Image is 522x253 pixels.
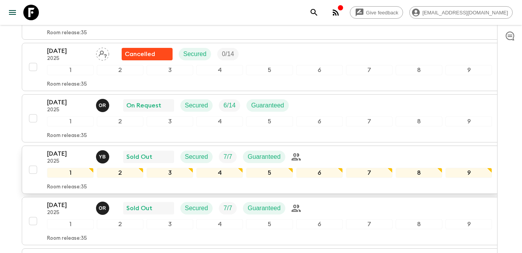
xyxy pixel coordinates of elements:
button: [DATE]2025Assign pack leaderFlash Pack cancellationSecuredTrip Fill123456789Room release:35 [22,43,501,91]
button: [DATE]2025Oscar RinconOn RequestSecuredTrip FillGuaranteed123456789Room release:35 [22,94,501,142]
div: 3 [147,65,193,75]
p: Room release: 35 [47,184,87,190]
p: [DATE] [47,200,90,210]
p: Room release: 35 [47,235,87,242]
a: Give feedback [350,6,403,19]
button: menu [5,5,20,20]
div: 9 [445,168,492,178]
p: Secured [185,204,208,213]
div: 5 [246,219,293,229]
p: 2025 [47,158,90,165]
p: Y B [99,154,106,160]
div: Trip Fill [217,48,239,60]
p: Secured [183,49,207,59]
div: Secured [180,202,213,214]
p: Secured [185,101,208,110]
p: Cancelled [125,49,155,59]
p: Guaranteed [248,152,281,162]
div: 6 [296,65,343,75]
p: 2025 [47,107,90,113]
span: Give feedback [362,10,403,16]
div: 2 [97,219,143,229]
div: Trip Fill [219,99,240,112]
div: 2 [97,168,143,178]
div: 9 [445,65,492,75]
div: 7 [346,116,393,126]
div: 4 [196,65,243,75]
button: [DATE]2025Yohan BayonaSold OutSecuredTrip FillGuaranteed123456789Room release:35 [22,146,501,194]
div: 2 [97,65,143,75]
span: Assign pack leader [96,50,109,56]
div: 1 [47,168,94,178]
div: Private Group [292,204,301,213]
p: 2025 [47,56,90,62]
span: Oscar Rincon [96,101,111,107]
div: Trip Fill [219,151,237,163]
button: [DATE]2025Oscar RinconSold OutSecuredTrip FillGuaranteed123456789Room release:35 [22,197,501,245]
p: [DATE] [47,98,90,107]
div: 9 [445,116,492,126]
div: Trip Fill [219,202,237,214]
div: Secured [179,48,211,60]
button: OR [96,99,111,112]
p: Guaranteed [251,101,284,110]
button: OR [96,202,111,215]
div: 6 [296,219,343,229]
p: Sold Out [126,204,152,213]
div: 5 [246,168,293,178]
p: Room release: 35 [47,81,87,88]
div: Secured [180,151,213,163]
div: 8 [396,219,442,229]
p: Sold Out [126,152,152,162]
div: 4 [196,116,243,126]
div: 8 [396,65,442,75]
p: 2025 [47,210,90,216]
div: 3 [147,219,193,229]
div: 9 [445,219,492,229]
span: Oscar Rincon [96,204,111,210]
p: [DATE] [47,46,90,56]
div: 8 [396,116,442,126]
div: Secured [180,99,213,112]
span: Yohan Bayona [96,153,111,159]
p: O R [99,205,106,211]
p: Room release: 35 [47,133,87,139]
button: search adventures [306,5,322,20]
div: 3 [147,168,193,178]
p: Secured [185,152,208,162]
p: 7 / 7 [223,152,232,162]
div: 6 [296,116,343,126]
div: 4 [196,219,243,229]
div: 2 [97,116,143,126]
div: 1 [47,65,94,75]
p: On Request [126,101,161,110]
span: [EMAIL_ADDRESS][DOMAIN_NAME] [418,10,512,16]
p: [DATE] [47,149,90,158]
div: 6 [296,168,343,178]
div: 5 [246,65,293,75]
div: [EMAIL_ADDRESS][DOMAIN_NAME] [409,6,513,19]
p: O R [99,102,106,109]
div: 8 [396,168,442,178]
div: 3 [147,116,193,126]
div: 7 [346,65,393,75]
div: 4 [196,168,243,178]
p: 0 / 14 [222,49,234,59]
p: Room release: 35 [47,30,87,36]
p: 7 / 7 [223,204,232,213]
div: Flash Pack cancellation [122,48,173,60]
p: 6 / 14 [223,101,236,110]
div: 7 [346,219,393,229]
p: Guaranteed [248,204,281,213]
div: 1 [47,116,94,126]
div: 1 [47,219,94,229]
div: 5 [246,116,293,126]
button: YB [96,150,111,163]
div: 7 [346,168,393,178]
div: Private Group [292,152,301,162]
